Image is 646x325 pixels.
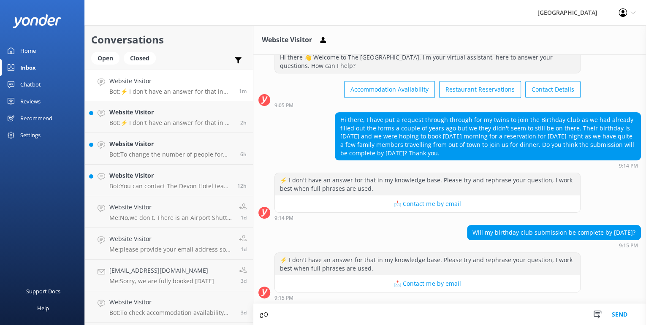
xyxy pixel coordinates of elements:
div: Closed [124,52,156,65]
a: Open [91,53,124,62]
div: Sep 28 2025 09:05pm (UTC +13:00) Pacific/Auckland [274,102,581,108]
div: Chatbot [20,76,41,93]
button: 📩 Contact me by email [275,195,580,212]
a: Website VisitorMe:please provide your email address so we can send this to you1d [85,228,253,260]
button: Contact Details [525,81,581,98]
p: Me: please provide your email address so we can send this to you [109,246,233,253]
div: Help [37,300,49,317]
div: Will my birthday club submission be complete by [DATE]? [467,225,641,240]
a: [EMAIL_ADDRESS][DOMAIN_NAME]Me:Sorry, we are fully booked [DATE]3d [85,260,253,291]
div: Sep 28 2025 09:14pm (UTC +13:00) Pacific/Auckland [274,215,581,221]
h4: Website Visitor [109,139,234,149]
div: Settings [20,127,41,144]
a: Closed [124,53,160,62]
strong: 9:14 PM [274,216,293,221]
h4: Website Visitor [109,76,233,86]
div: Sep 28 2025 09:15pm (UTC +13:00) Pacific/Auckland [274,295,581,301]
span: Sep 28 2025 08:51am (UTC +13:00) Pacific/Auckland [237,182,247,190]
span: Sep 25 2025 05:21pm (UTC +13:00) Pacific/Auckland [241,309,247,316]
p: Me: Sorry, we are fully booked [DATE] [109,277,214,285]
div: Hi there 👋 Welcome to The [GEOGRAPHIC_DATA]. I'm your virtual assistant, here to answer your ques... [275,50,580,73]
a: Website VisitorBot:You can contact The Devon Hotel team at [PHONE_NUMBER] or 0800 843 338, or by ... [85,165,253,196]
a: Website VisitorMe:No,we don't. There is an Airport Shuttle bus - [PERSON_NAME] Airport Shuttle - ... [85,196,253,228]
span: Sep 27 2025 07:18am (UTC +13:00) Pacific/Auckland [241,246,247,253]
span: Sep 27 2025 03:00pm (UTC +13:00) Pacific/Auckland [241,214,247,221]
button: Send [604,304,635,325]
div: Reviews [20,93,41,110]
div: Open [91,52,119,65]
span: Sep 25 2025 05:27pm (UTC +13:00) Pacific/Auckland [241,277,247,284]
div: ⚡ I don't have an answer for that in my knowledge base. Please try and rephrase your question, I ... [275,253,580,275]
a: Website VisitorBot:⚡ I don't have an answer for that in my knowledge base. Please try and rephras... [85,101,253,133]
div: Hi there, I have put a request through through for my twins to join the Birthday Club as we had a... [335,113,641,160]
h4: Website Visitor [109,298,234,307]
h4: Website Visitor [109,171,231,180]
h3: Website Visitor [262,35,312,46]
div: ⚡ I don't have an answer for that in my knowledge base. Please try and rephrase your question, I ... [275,173,580,195]
h4: Website Visitor [109,108,234,117]
strong: 9:14 PM [619,163,638,168]
span: Sep 28 2025 09:15pm (UTC +13:00) Pacific/Auckland [239,87,247,95]
textarea: gOO [253,304,646,325]
strong: 9:05 PM [274,103,293,108]
div: Home [20,42,36,59]
a: Website VisitorBot:⚡ I don't have an answer for that in my knowledge base. Please try and rephras... [85,70,253,101]
div: Sep 28 2025 09:14pm (UTC +13:00) Pacific/Auckland [335,162,641,168]
p: Me: No,we don't. There is an Airport Shuttle bus - [PERSON_NAME] Airport Shuttle - 0800 373 001 -... [109,214,233,222]
strong: 9:15 PM [619,243,638,248]
h4: Website Visitor [109,203,233,212]
p: Bot: You can contact The Devon Hotel team at [PHONE_NUMBER] or 0800 843 338, or by emailing [EMAI... [109,182,231,190]
button: 📩 Contact me by email [275,275,580,292]
a: Website VisitorBot:To change the number of people for your booking, please contact The Devon Hote... [85,133,253,165]
h4: Website Visitor [109,234,233,244]
span: Sep 28 2025 02:39pm (UTC +13:00) Pacific/Auckland [240,151,247,158]
button: Restaurant Reservations [439,81,521,98]
div: Recommend [20,110,52,127]
p: Bot: To change the number of people for your booking, please contact The Devon Hotel team directl... [109,151,234,158]
a: Website VisitorBot:To check accommodation availability and make a booking, please visit [URL][DOM... [85,291,253,323]
div: Sep 28 2025 09:15pm (UTC +13:00) Pacific/Auckland [467,242,641,248]
span: Sep 28 2025 06:21pm (UTC +13:00) Pacific/Auckland [240,119,247,126]
img: yonder-white-logo.png [13,14,61,28]
strong: 9:15 PM [274,295,293,301]
p: Bot: ⚡ I don't have an answer for that in my knowledge base. Please try and rephrase your questio... [109,119,234,127]
h2: Conversations [91,32,247,48]
button: Accommodation Availability [344,81,435,98]
div: Support Docs [26,283,60,300]
h4: [EMAIL_ADDRESS][DOMAIN_NAME] [109,266,214,275]
p: Bot: ⚡ I don't have an answer for that in my knowledge base. Please try and rephrase your questio... [109,88,233,95]
div: Inbox [20,59,36,76]
p: Bot: To check accommodation availability and make a booking, please visit [URL][DOMAIN_NAME]. [109,309,234,317]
